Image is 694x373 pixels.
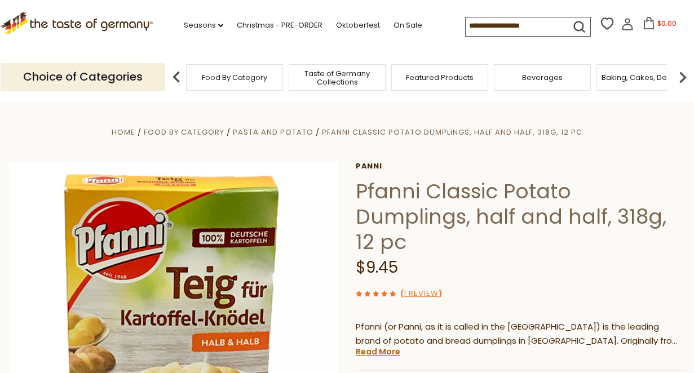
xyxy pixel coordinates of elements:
a: Panni [356,162,686,171]
a: Home [112,127,135,137]
img: previous arrow [165,66,188,88]
a: Seasons [184,19,223,32]
a: Featured Products [406,73,474,82]
a: On Sale [394,19,422,32]
a: Food By Category [144,127,224,137]
a: Pfanni Classic Potato Dumplings, half and half, 318g, 12 pc [322,127,582,137]
a: Oktoberfest [336,19,380,32]
a: Beverages [522,73,563,82]
span: $0.00 [657,19,677,28]
a: Read More [356,346,400,357]
span: $9.45 [356,256,398,278]
a: 1 Review [404,288,439,300]
p: Choice of Categories [1,63,165,91]
img: next arrow [671,66,694,88]
span: ( ) [400,288,442,299]
a: Pasta and Potato [233,127,313,137]
a: Taste of Germany Collections [292,69,382,86]
a: Baking, Cakes, Desserts [602,73,689,82]
button: $0.00 [636,17,684,34]
a: Christmas - PRE-ORDER [237,19,322,32]
h1: Pfanni Classic Potato Dumplings, half and half, 318g, 12 pc [356,179,686,255]
a: Food By Category [202,73,267,82]
p: Pfanni (or Panni, as it is called in the [GEOGRAPHIC_DATA]) is the leading brand of potato and br... [356,320,686,348]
